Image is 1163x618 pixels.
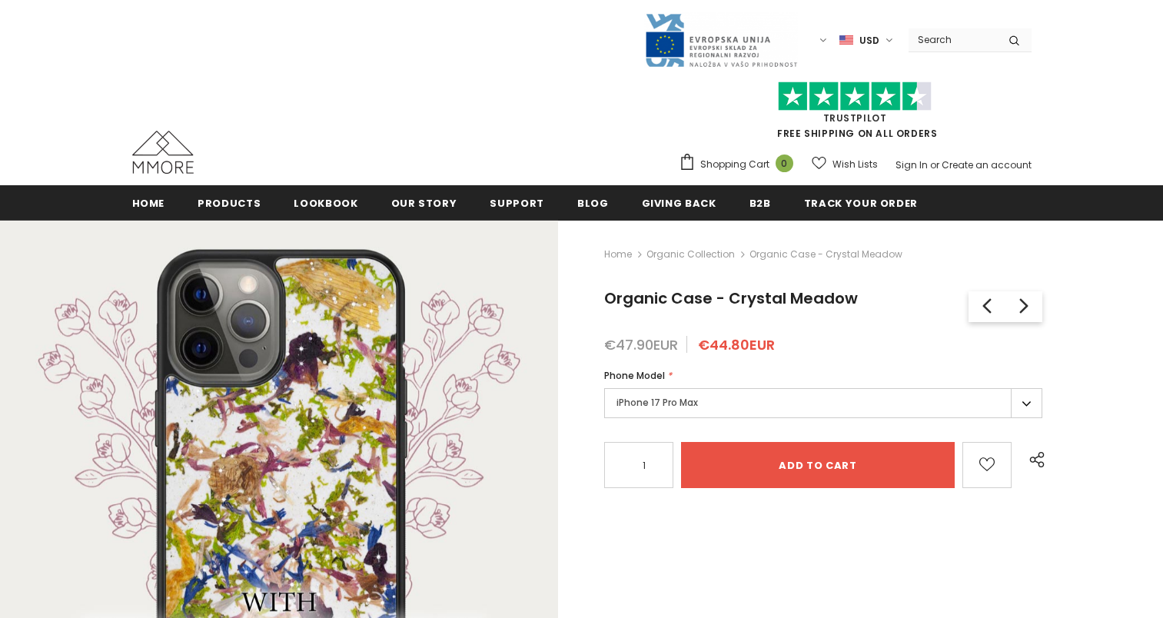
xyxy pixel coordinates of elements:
[909,28,997,51] input: Search Site
[823,111,887,125] a: Trustpilot
[700,157,769,172] span: Shopping Cart
[198,185,261,220] a: Products
[942,158,1032,171] a: Create an account
[391,185,457,220] a: Our Story
[804,185,918,220] a: Track your order
[832,157,878,172] span: Wish Lists
[198,196,261,211] span: Products
[132,131,194,174] img: MMORE Cases
[679,153,801,176] a: Shopping Cart 0
[778,81,932,111] img: Trust Pilot Stars
[577,196,609,211] span: Blog
[490,196,544,211] span: support
[644,12,798,68] img: Javni Razpis
[681,442,954,488] input: Add to cart
[776,154,793,172] span: 0
[812,151,878,178] a: Wish Lists
[896,158,928,171] a: Sign In
[577,185,609,220] a: Blog
[132,196,165,211] span: Home
[391,196,457,211] span: Our Story
[698,335,775,354] span: €44.80EUR
[804,196,918,211] span: Track your order
[642,185,716,220] a: Giving back
[490,185,544,220] a: support
[644,33,798,46] a: Javni Razpis
[604,388,1042,418] label: iPhone 17 Pro Max
[749,196,771,211] span: B2B
[646,248,735,261] a: Organic Collection
[132,185,165,220] a: Home
[604,369,665,382] span: Phone Model
[679,88,1032,140] span: FREE SHIPPING ON ALL ORDERS
[839,34,853,47] img: USD
[749,245,902,264] span: Organic Case - Crystal Meadow
[294,185,357,220] a: Lookbook
[604,335,678,354] span: €47.90EUR
[604,287,858,309] span: Organic Case - Crystal Meadow
[859,33,879,48] span: USD
[930,158,939,171] span: or
[749,185,771,220] a: B2B
[642,196,716,211] span: Giving back
[294,196,357,211] span: Lookbook
[604,245,632,264] a: Home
